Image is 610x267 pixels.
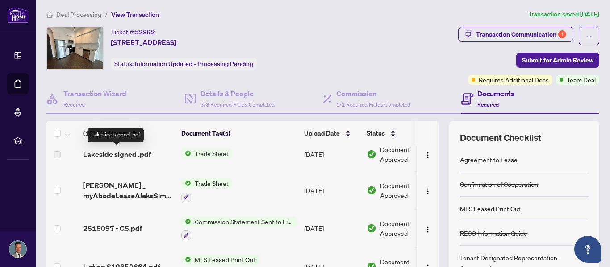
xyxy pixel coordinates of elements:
span: View Transaction [111,11,159,19]
th: Upload Date [301,121,363,146]
img: Document Status [367,149,376,159]
img: Status Icon [181,217,191,226]
td: [DATE] [301,137,363,171]
td: [DATE] [301,171,363,209]
li: / [105,9,108,20]
span: [STREET_ADDRESS] [111,37,176,48]
span: MLS Leased Print Out [191,255,259,264]
button: Logo [421,221,435,235]
img: Status Icon [181,148,191,158]
img: Document Status [367,223,376,233]
div: Status: [111,58,257,70]
h4: Transaction Wizard [63,88,126,99]
span: Trade Sheet [191,148,232,158]
span: (13) File Name [83,128,126,138]
span: ellipsis [586,33,592,39]
button: Open asap [574,236,601,263]
div: Agreement to Lease [460,155,518,164]
span: Deal Processing [56,11,101,19]
img: Logo [424,188,431,195]
th: Document Tag(s) [178,121,301,146]
div: Lakeside signed .pdf [88,128,144,142]
span: Submit for Admin Review [522,53,593,67]
h4: Documents [477,88,514,99]
span: Required [63,101,85,108]
img: Logo [424,152,431,159]
span: Team Deal [567,75,596,85]
span: 2515097 - CS.pdf [83,223,142,234]
td: [DATE] [301,209,363,248]
img: Logo [424,226,431,233]
img: Status Icon [181,178,191,188]
h4: Details & People [201,88,275,99]
div: Ticket #: [111,27,155,37]
span: Status [367,128,385,138]
span: Document Approved [380,181,435,200]
div: Confirmation of Cooperation [460,179,538,189]
span: Document Approved [380,144,435,164]
span: 52892 [135,28,155,36]
button: Logo [421,183,435,197]
h4: Commission [336,88,410,99]
span: Document Checklist [460,131,541,144]
span: Commission Statement Sent to Listing Brokerage [191,217,297,226]
div: MLS Leased Print Out [460,204,521,214]
img: Profile Icon [9,241,26,258]
span: Document Approved [380,218,435,238]
img: IMG-S12352664_1.jpg [47,27,103,69]
span: 1/1 Required Fields Completed [336,101,410,108]
span: home [46,12,53,18]
th: (13) File Name [79,121,178,146]
button: Submit for Admin Review [516,53,599,68]
button: Status IconCommission Statement Sent to Listing Brokerage [181,217,297,241]
span: Information Updated - Processing Pending [135,60,253,68]
button: Transaction Communication1 [458,27,573,42]
button: Status IconTrade Sheet [181,148,232,158]
span: 3/3 Required Fields Completed [201,101,275,108]
img: Status Icon [181,255,191,264]
span: Required [477,101,499,108]
div: 1 [558,30,566,38]
span: Lakeside signed .pdf [83,149,151,160]
span: Requires Additional Docs [479,75,549,85]
span: Trade Sheet [191,178,232,188]
th: Status [363,121,439,146]
span: [PERSON_NAME] _ myAbodeLeaseAleksSimonaPaySheet.pdf [83,180,174,201]
img: Document Status [367,185,376,195]
img: logo [7,7,29,23]
button: Logo [421,147,435,161]
span: Upload Date [304,128,340,138]
div: Transaction Communication [476,27,566,41]
button: Status IconTrade Sheet [181,178,232,202]
article: Transaction saved [DATE] [528,9,599,20]
div: RECO Information Guide [460,228,527,238]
